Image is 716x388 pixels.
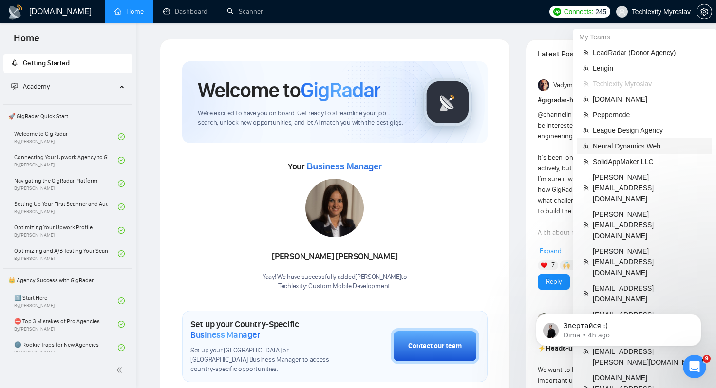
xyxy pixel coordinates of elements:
[593,172,706,204] span: [PERSON_NAME][EMAIL_ADDRESS][DOMAIN_NAME]
[14,149,118,171] a: Connecting Your Upwork Agency to GigRadarBy[PERSON_NAME]
[573,29,716,45] div: My Teams
[14,126,118,148] a: Welcome to GigRadarBy[PERSON_NAME]
[114,7,144,16] a: homeHome
[14,220,118,241] a: Optimizing Your Upwork ProfileBy[PERSON_NAME]
[564,6,593,17] span: Connects:
[8,4,23,20] img: logo
[583,81,589,87] span: team
[551,260,555,270] span: 7
[4,107,132,126] span: 🚀 GigRadar Quick Start
[583,159,589,165] span: team
[118,321,125,328] span: check-circle
[583,128,589,133] span: team
[423,78,472,127] img: gigradar-logo.png
[538,79,549,91] img: Vadym
[593,141,706,151] span: Neural Dynamics Web
[118,227,125,234] span: check-circle
[583,185,589,191] span: team
[118,157,125,164] span: check-circle
[118,180,125,187] span: check-circle
[263,273,407,291] div: Yaay! We have successfully added [PERSON_NAME] to
[118,203,125,210] span: check-circle
[593,283,706,304] span: [EMAIL_ADDRESS][DOMAIN_NAME]
[593,63,706,74] span: Lengin
[583,65,589,71] span: team
[583,112,589,118] span: team
[190,346,342,374] span: Set up your [GEOGRAPHIC_DATA] or [GEOGRAPHIC_DATA] Business Manager to access country-specific op...
[198,77,380,103] h1: Welcome to
[593,125,706,136] span: League Design Agency
[118,344,125,351] span: check-circle
[306,162,381,171] span: Business Manager
[521,294,716,362] iframe: Intercom notifications message
[288,161,382,172] span: Your
[593,94,706,105] span: [DOMAIN_NAME]
[118,250,125,257] span: check-circle
[4,271,132,290] span: 👑 Agency Success with GigRadar
[553,8,561,16] img: upwork-logo.png
[538,95,680,106] h1: # gigradar-hub
[14,290,118,312] a: 1️⃣ Start HereBy[PERSON_NAME]
[593,47,706,58] span: LeadRadar (Donor Agency)
[190,319,342,340] h1: Set up your Country-Specific
[11,82,50,91] span: Academy
[263,248,407,265] div: [PERSON_NAME] [PERSON_NAME]
[14,314,118,335] a: ⛔ Top 3 Mistakes of Pro AgenciesBy[PERSON_NAME]
[593,156,706,167] span: SolidAppMaker LLC
[11,59,18,66] span: rocket
[391,328,479,364] button: Contact our team
[563,262,570,269] img: 🙌
[583,259,589,265] span: team
[190,330,260,340] span: Business Manager
[14,243,118,264] a: Optimizing and A/B Testing Your Scanner for Better ResultsBy[PERSON_NAME]
[538,48,584,60] span: Latest Posts from the GigRadar Community
[227,7,263,16] a: searchScanner
[546,277,562,287] a: Reply
[541,262,547,269] img: ❤️
[6,31,47,52] span: Home
[23,59,70,67] span: Getting Started
[301,77,380,103] span: GigRadar
[583,143,589,149] span: team
[593,110,706,120] span: Peppernode
[583,96,589,102] span: team
[538,274,570,290] button: Reply
[3,54,132,73] li: Getting Started
[14,196,118,218] a: Setting Up Your First Scanner and Auto-BidderBy[PERSON_NAME]
[408,341,462,351] div: Contact our team
[697,4,712,19] button: setting
[305,179,364,237] img: 1686179957054-139.jpg
[683,355,706,378] iframe: Intercom live chat
[198,109,408,128] span: We're excited to have you on board. Get ready to streamline your job search, unlock new opportuni...
[11,83,18,90] span: fund-projection-screen
[697,8,712,16] span: setting
[163,7,207,16] a: dashboardDashboard
[538,111,566,119] span: @channel
[263,282,407,291] p: Techlexity: Custom Mobile Development .
[118,133,125,140] span: check-circle
[595,6,606,17] span: 245
[593,78,706,89] span: Techlexity Myroslav
[593,246,706,278] span: [PERSON_NAME][EMAIL_ADDRESS][DOMAIN_NAME]
[14,337,118,358] a: 🌚 Rookie Traps for New AgenciesBy[PERSON_NAME]
[697,8,712,16] a: setting
[553,80,573,91] span: Vadym
[619,8,625,15] span: user
[593,209,706,241] span: [PERSON_NAME][EMAIL_ADDRESS][DOMAIN_NAME]
[116,365,126,375] span: double-left
[540,247,562,255] span: Expand
[703,355,711,363] span: 9
[118,297,125,304] span: check-circle
[14,173,118,194] a: Navigating the GigRadar PlatformBy[PERSON_NAME]
[583,222,589,228] span: team
[583,50,589,55] span: team
[23,82,50,91] span: Academy
[583,291,589,296] span: team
